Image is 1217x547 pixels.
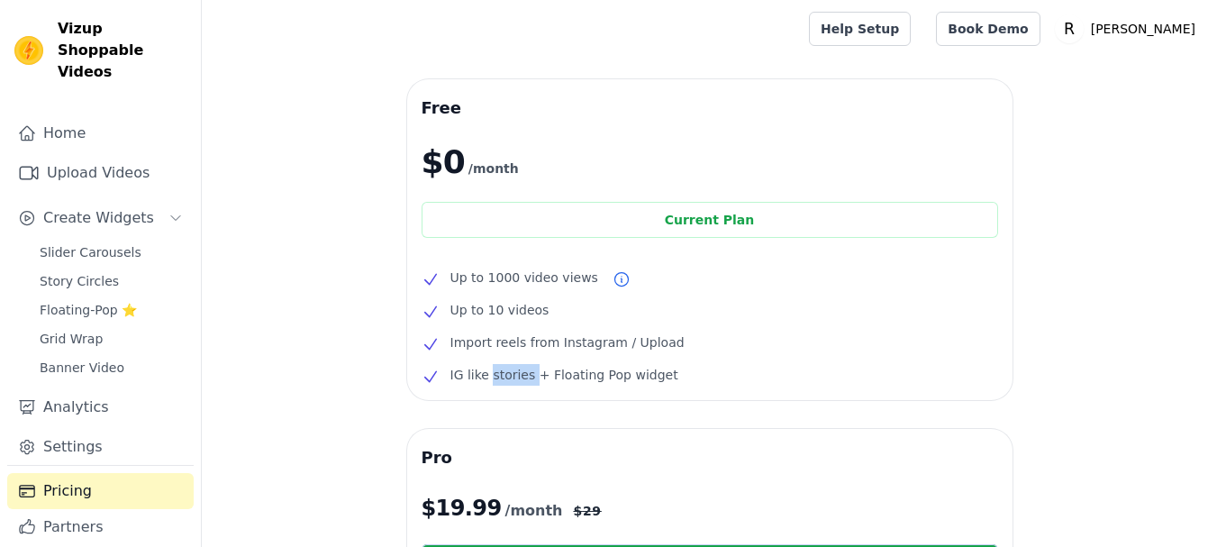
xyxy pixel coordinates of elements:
span: Up to 10 videos [450,299,549,321]
span: $ 29 [573,502,601,520]
a: Analytics [7,389,194,425]
span: $ 19.99 [422,494,502,523]
span: Story Circles [40,272,119,290]
span: IG like stories + Floating Pop widget [450,364,678,386]
span: Import reels from Instagram / Upload [450,332,685,353]
a: Floating-Pop ⭐ [29,297,194,323]
div: Current Plan [422,202,998,238]
button: Create Widgets [7,200,194,236]
a: Book Demo [936,12,1040,46]
h3: Free [422,94,998,123]
a: Banner Video [29,355,194,380]
button: R [PERSON_NAME] [1055,13,1203,45]
img: Vizup [14,36,43,65]
h3: Pro [422,443,998,472]
span: /month [505,500,563,522]
span: Up to 1000 video views [450,267,598,288]
a: Story Circles [29,269,194,294]
a: Grid Wrap [29,326,194,351]
a: Pricing [7,473,194,509]
span: Create Widgets [43,207,154,229]
span: $0 [422,144,465,180]
span: Grid Wrap [40,330,103,348]
span: Floating-Pop ⭐ [40,301,137,319]
a: Help Setup [809,12,911,46]
a: Settings [7,429,194,465]
span: Slider Carousels [40,243,141,261]
span: /month [468,158,519,179]
a: Home [7,115,194,151]
a: Partners [7,509,194,545]
a: Slider Carousels [29,240,194,265]
p: [PERSON_NAME] [1084,13,1203,45]
span: Vizup Shoppable Videos [58,18,186,83]
text: R [1064,20,1075,38]
span: Banner Video [40,359,124,377]
a: Upload Videos [7,155,194,191]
